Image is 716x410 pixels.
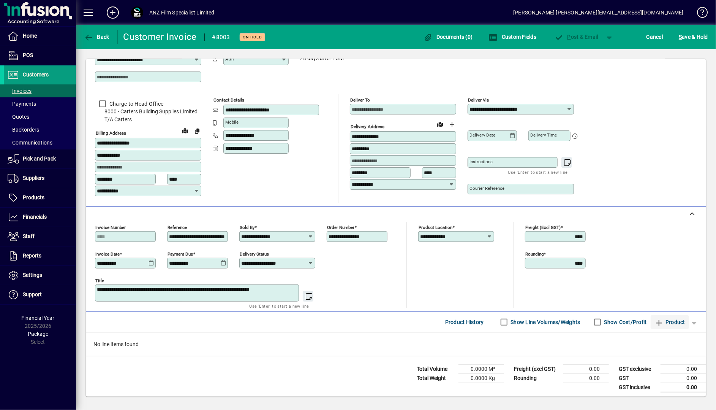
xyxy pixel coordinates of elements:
mat-label: Order number [327,224,354,230]
span: Home [23,33,37,39]
mat-label: Payment due [168,251,193,256]
span: Products [23,194,44,200]
td: GST inclusive [615,383,661,392]
span: Suppliers [23,175,44,181]
a: Quotes [4,110,76,123]
td: 0.00 [563,364,609,373]
mat-label: Courier Reference [469,186,504,191]
span: Payments [8,101,36,107]
span: Support [23,291,42,297]
app-page-header-button: Back [76,30,118,44]
mat-label: Invoice date [95,251,120,256]
button: Save & Hold [677,30,710,44]
mat-label: Sold by [240,224,254,230]
td: Freight (excl GST) [510,364,563,373]
button: Product History [442,315,487,329]
span: Customers [23,72,49,78]
span: Financial Year [22,315,55,321]
a: Pick and Pack [4,149,76,168]
span: Product [654,316,685,328]
td: 0.00 [563,373,609,383]
span: Package [28,331,48,337]
span: Pick and Pack [23,156,56,162]
label: Show Cost/Profit [603,318,647,326]
span: Documents (0) [424,34,473,40]
a: Knowledge Base [691,2,707,26]
td: GST exclusive [615,364,661,373]
button: Profile [125,6,149,19]
a: Staff [4,227,76,246]
a: Support [4,285,76,304]
mat-label: Mobile [225,119,239,125]
div: #8003 [212,31,230,43]
div: [PERSON_NAME] [PERSON_NAME][EMAIL_ADDRESS][DOMAIN_NAME] [513,6,684,19]
a: Settings [4,266,76,285]
a: Products [4,188,76,207]
a: Communications [4,136,76,149]
button: Custom Fields [487,30,539,44]
td: 0.00 [661,364,706,373]
mat-hint: Use 'Enter' to start a new line [508,168,568,176]
span: Communications [8,140,52,146]
a: View on map [179,124,191,137]
a: View on map [434,118,446,130]
mat-label: Product location [419,224,452,230]
button: Cancel [645,30,665,44]
td: GST [615,373,661,383]
button: Post & Email [550,30,602,44]
mat-label: Deliver To [350,97,370,103]
mat-label: Delivery date [469,132,495,138]
span: POS [23,52,33,58]
td: Total Volume [413,364,458,373]
span: S [679,34,682,40]
span: On hold [243,35,262,40]
mat-label: Attn [225,56,234,62]
span: ave & Hold [679,31,708,43]
td: 0.0000 Kg [458,373,504,383]
button: Add [101,6,125,19]
span: Product History [445,316,484,328]
mat-label: Instructions [469,159,493,164]
mat-label: Delivery time [530,132,557,138]
label: Charge to Head Office [108,100,163,108]
span: Reports [23,253,41,259]
a: Backorders [4,123,76,136]
mat-label: Deliver via [468,97,489,103]
a: Invoices [4,84,76,97]
button: Copy to Delivery address [191,125,203,137]
td: 0.00 [661,373,706,383]
span: ost & Email [554,34,598,40]
button: Back [82,30,111,44]
label: Show Line Volumes/Weights [509,318,580,326]
mat-hint: Use 'Enter' to start a new line [250,302,309,310]
div: Customer Invoice [123,31,197,43]
a: Financials [4,208,76,227]
span: P [567,34,571,40]
span: Invoices [8,88,32,94]
span: 20 days after EOM [300,56,344,62]
span: Staff [23,233,35,239]
span: 8000 - Carters Building Supplies Limited T/A Carters [95,108,201,124]
span: Settings [23,272,42,278]
a: Home [4,27,76,46]
td: 0.00 [661,383,706,392]
td: 0.0000 M³ [458,364,504,373]
a: Reports [4,246,76,265]
span: Custom Fields [489,34,537,40]
a: Suppliers [4,169,76,188]
mat-label: Freight (excl GST) [525,224,561,230]
mat-label: Reference [168,224,187,230]
a: Payments [4,97,76,110]
a: POS [4,46,76,65]
span: Backorders [8,127,39,133]
div: No line items found [86,333,706,356]
mat-label: Rounding [525,251,544,256]
button: Documents (0) [422,30,475,44]
button: Choose address [446,118,458,130]
span: Back [84,34,109,40]
td: Rounding [510,373,563,383]
mat-label: Invoice number [95,224,126,230]
span: Cancel [646,31,663,43]
td: Total Weight [413,373,458,383]
span: Financials [23,214,47,220]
